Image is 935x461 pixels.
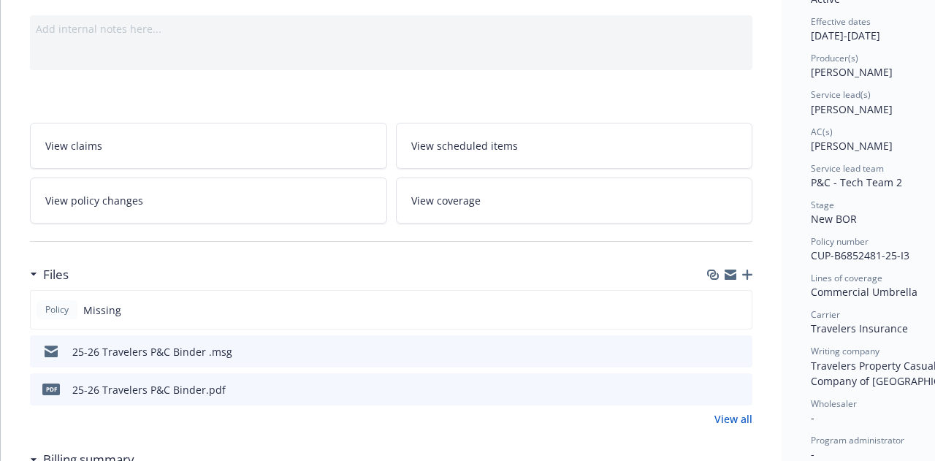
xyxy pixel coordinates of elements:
button: download file [710,344,722,359]
a: View claims [30,123,387,169]
a: View policy changes [30,178,387,224]
span: P&C - Tech Team 2 [811,175,902,189]
span: Producer(s) [811,52,858,64]
span: [PERSON_NAME] [811,65,893,79]
span: pdf [42,384,60,395]
span: Missing [83,302,121,318]
span: New BOR [811,212,857,226]
span: [PERSON_NAME] [811,139,893,153]
span: - [811,411,814,424]
span: Service lead team [811,162,884,175]
div: 25-26 Travelers P&C Binder.pdf [72,382,226,397]
span: View coverage [411,193,481,208]
span: Policy [42,303,72,316]
button: download file [710,382,722,397]
div: Add internal notes here... [36,21,747,37]
span: Writing company [811,345,879,357]
div: 25-26 Travelers P&C Binder .msg [72,344,232,359]
span: View policy changes [45,193,143,208]
span: - [811,447,814,461]
a: View scheduled items [396,123,753,169]
span: Lines of coverage [811,272,882,284]
span: View claims [45,138,102,153]
span: Program administrator [811,434,904,446]
a: View all [714,411,752,427]
span: View scheduled items [411,138,518,153]
span: Policy number [811,235,869,248]
span: Stage [811,199,834,211]
span: Effective dates [811,15,871,28]
span: Wholesaler [811,397,857,410]
span: Carrier [811,308,840,321]
span: [PERSON_NAME] [811,102,893,116]
span: AC(s) [811,126,833,138]
span: Travelers Insurance [811,321,908,335]
button: preview file [733,382,747,397]
span: CUP-B6852481-25-I3 [811,248,909,262]
div: Files [30,265,69,284]
span: Service lead(s) [811,88,871,101]
h3: Files [43,265,69,284]
button: preview file [733,344,747,359]
a: View coverage [396,178,753,224]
